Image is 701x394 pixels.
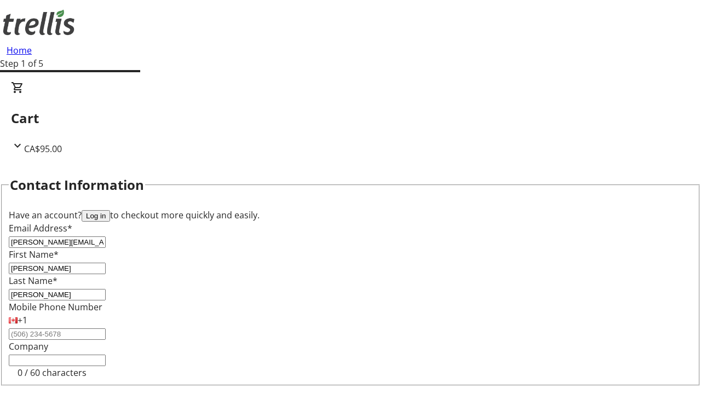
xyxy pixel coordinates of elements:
[82,210,110,222] button: Log in
[9,328,106,340] input: (506) 234-5678
[9,208,692,222] div: Have an account? to checkout more quickly and easily.
[9,340,48,352] label: Company
[10,175,144,195] h2: Contact Information
[9,275,58,287] label: Last Name*
[9,301,102,313] label: Mobile Phone Number
[18,367,87,379] tr-character-limit: 0 / 60 characters
[24,143,62,155] span: CA$95.00
[9,222,72,234] label: Email Address*
[11,108,690,128] h2: Cart
[11,81,690,155] div: CartCA$95.00
[9,248,59,260] label: First Name*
